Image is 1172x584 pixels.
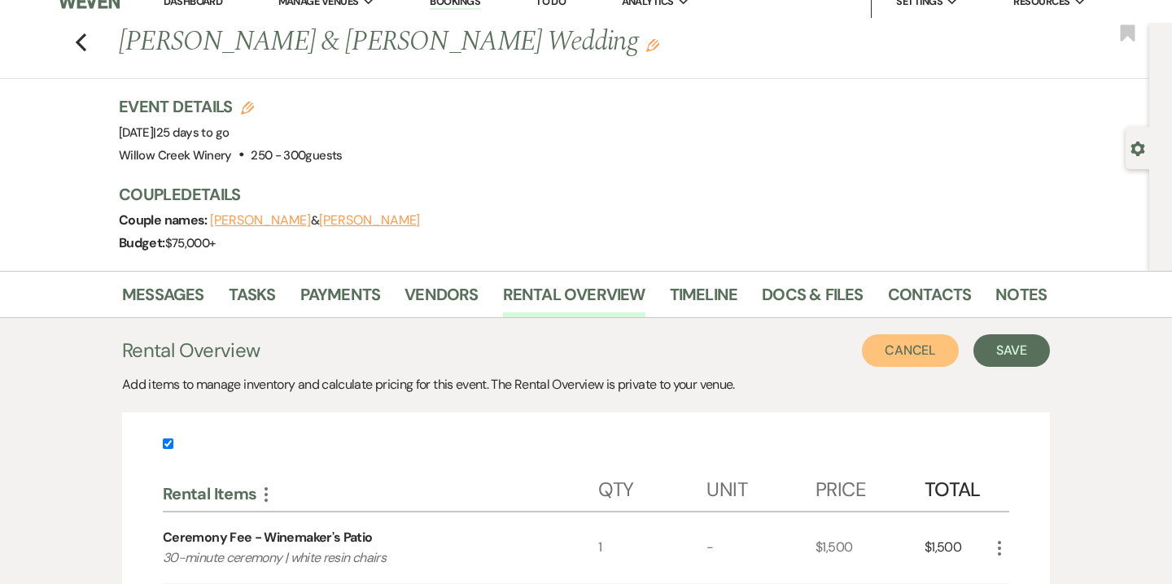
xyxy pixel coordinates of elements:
[119,23,848,62] h1: [PERSON_NAME] & [PERSON_NAME] Wedding
[925,512,990,584] div: $1,500
[119,183,1030,206] h3: Couple Details
[646,37,659,52] button: Edit
[119,147,232,163] span: Willow Creek Winery
[300,281,381,317] a: Payments
[1130,140,1145,155] button: Open lead details
[210,212,420,229] span: &
[119,211,210,229] span: Couple names:
[995,281,1047,317] a: Notes
[156,124,230,141] span: 25 days to go
[762,281,863,317] a: Docs & Files
[163,528,373,547] div: Ceremony Fee - Winemaker's Patio
[153,124,229,141] span: |
[251,147,342,163] span: 250 - 300 guests
[210,214,311,227] button: [PERSON_NAME]
[163,483,598,504] div: Rental Items
[163,547,554,569] p: 30-minute ceremony | white resin chairs
[706,462,816,511] div: Unit
[229,281,276,317] a: Tasks
[598,462,707,511] div: Qty
[862,334,960,367] button: Cancel
[119,124,229,141] span: [DATE]
[119,95,343,118] h3: Event Details
[973,334,1050,367] button: Save
[598,512,707,584] div: 1
[405,281,478,317] a: Vendors
[670,281,738,317] a: Timeline
[122,375,1050,394] div: Add items to manage inventory and calculate pricing for this event. The Rental Overview is privat...
[122,336,260,365] h3: Rental Overview
[925,462,990,511] div: Total
[119,234,165,251] span: Budget:
[165,235,216,251] span: $75,000+
[816,512,925,584] div: $1,500
[816,462,925,511] div: Price
[888,281,972,317] a: Contacts
[122,281,204,317] a: Messages
[706,512,816,584] div: -
[503,281,645,317] a: Rental Overview
[319,214,420,227] button: [PERSON_NAME]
